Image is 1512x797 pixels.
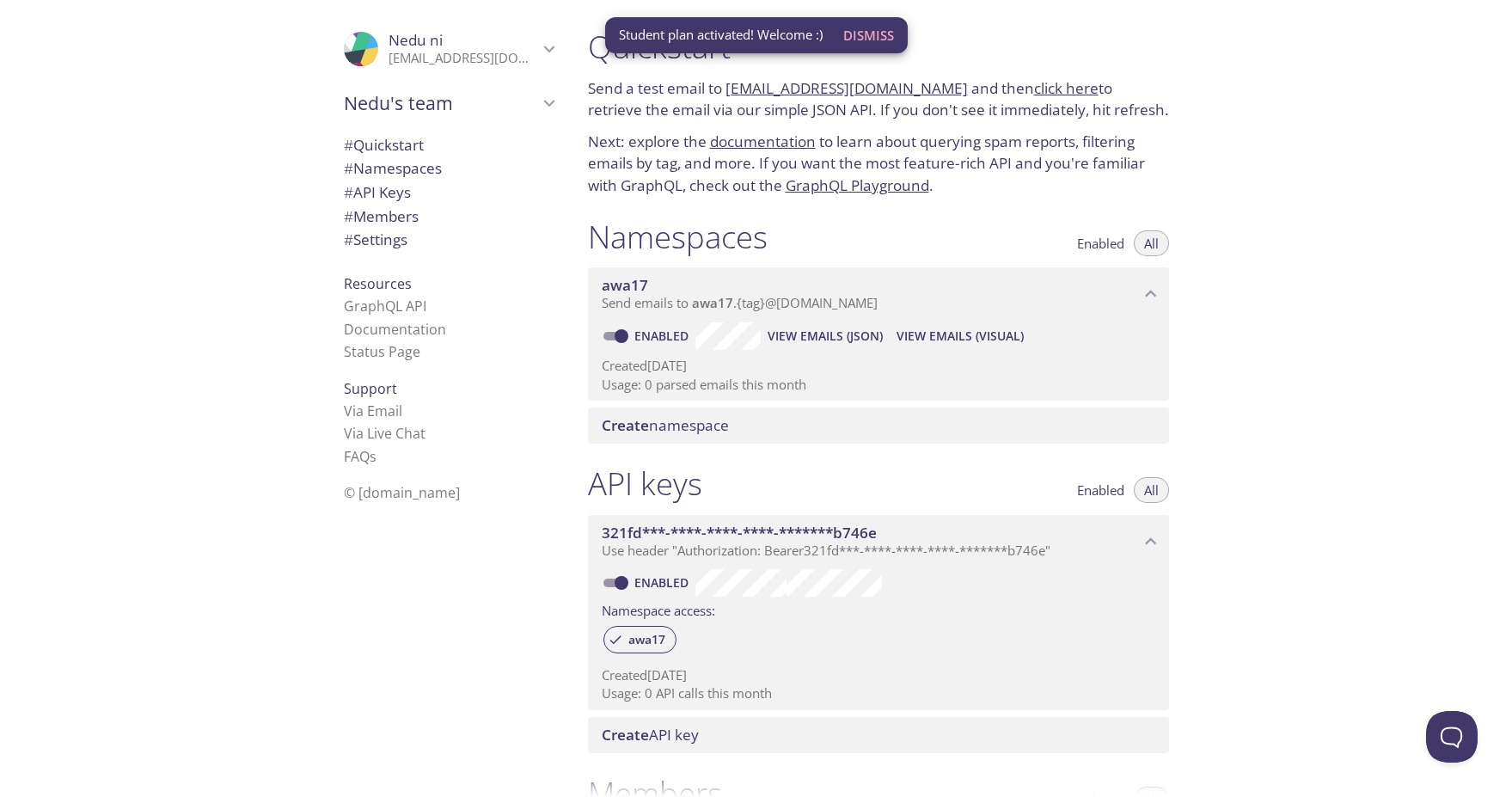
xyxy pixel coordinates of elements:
div: Create namespace [588,408,1169,444]
div: Nedu ni [330,21,567,77]
span: Members [344,206,419,226]
a: GraphQL Playground [786,175,929,195]
button: All [1134,477,1169,503]
p: Created [DATE] [602,357,1155,375]
p: Send a test email to and then to retrieve the email via our simple JSON API. If you don't see it ... [588,77,1169,121]
span: View Emails (Visual) [897,326,1024,346]
p: [EMAIL_ADDRESS][DOMAIN_NAME] [389,50,538,67]
span: Settings [344,230,407,249]
span: Nedu ni [389,30,443,50]
h1: Namespaces [588,218,768,256]
button: View Emails (Visual) [890,322,1031,350]
span: Quickstart [344,135,424,155]
label: Namespace access: [602,597,715,622]
a: FAQ [344,447,376,466]
a: GraphQL API [344,297,426,316]
button: View Emails (JSON) [761,322,890,350]
span: awa17 [692,294,733,311]
span: # [344,158,353,178]
span: s [370,447,376,466]
span: awa17 [618,632,676,647]
span: Resources [344,274,412,293]
div: Members [330,205,567,229]
div: API Keys [330,181,567,205]
div: Team Settings [330,228,567,252]
div: Nedu's team [330,81,567,126]
p: Next: explore the to learn about querying spam reports, filtering emails by tag, and more. If you... [588,131,1169,197]
span: Create [602,725,649,745]
div: Create API Key [588,717,1169,753]
span: © [DOMAIN_NAME] [344,483,460,502]
button: All [1134,230,1169,256]
a: Via Email [344,402,402,420]
div: awa17 namespace [588,267,1169,321]
a: Enabled [632,574,695,591]
p: Created [DATE] [602,666,1155,684]
span: View Emails (JSON) [768,326,883,346]
p: Usage: 0 API calls this month [602,684,1155,702]
a: [EMAIL_ADDRESS][DOMAIN_NAME] [725,78,968,98]
h1: Quickstart [588,28,1169,66]
iframe: Help Scout Beacon - Open [1426,711,1478,763]
a: Enabled [632,328,695,344]
span: # [344,206,353,226]
span: API key [602,725,699,745]
span: # [344,230,353,249]
h1: API keys [588,464,702,503]
a: Via Live Chat [344,424,425,443]
button: Dismiss [836,19,901,52]
a: Documentation [344,320,446,339]
span: Namespaces [344,158,442,178]
span: API Keys [344,182,411,202]
div: awa17 [603,626,676,653]
span: Send emails to . {tag} @[DOMAIN_NAME] [602,294,878,311]
a: click here [1034,78,1099,98]
span: awa17 [602,275,648,295]
div: Namespaces [330,156,567,181]
span: namespace [602,415,729,435]
div: Quickstart [330,133,567,157]
span: Nedu's team [344,91,538,115]
span: Dismiss [843,24,894,46]
a: Status Page [344,342,420,361]
span: Support [344,379,397,398]
p: Usage: 0 parsed emails this month [602,376,1155,394]
button: Enabled [1067,477,1135,503]
a: documentation [710,132,816,151]
span: Create [602,415,649,435]
button: Enabled [1067,230,1135,256]
span: Student plan activated! Welcome :) [619,26,823,44]
span: # [344,135,353,155]
span: # [344,182,353,202]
